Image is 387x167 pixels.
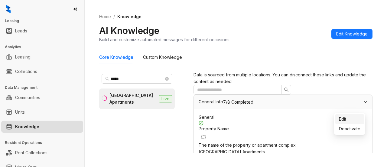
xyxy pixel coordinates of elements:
[336,31,368,37] span: Edit Knowledge
[105,77,109,81] span: search
[165,77,169,81] span: close-circle
[1,106,83,118] li: Units
[1,147,83,159] li: Rent Collections
[1,121,83,133] li: Knowledge
[5,140,84,145] h3: Resident Operations
[199,125,367,142] div: Property Name
[15,121,39,133] a: Knowledge
[159,95,172,102] span: Live
[15,51,31,63] a: Leasing
[1,25,83,37] li: Leads
[284,87,289,92] span: search
[113,13,115,20] li: /
[98,13,112,20] a: Home
[331,29,372,39] button: Edit Knowledge
[194,95,372,109] div: General Info7/8 Completed
[6,5,11,13] img: logo
[143,54,182,61] div: Custom Knowledge
[5,44,84,50] h3: Analytics
[5,85,84,90] h3: Data Management
[199,149,265,154] span: [GEOGRAPHIC_DATA] Apartments
[339,125,360,132] span: Deactivate
[117,14,141,19] span: Knowledge
[1,65,83,78] li: Collections
[99,54,133,61] div: Core Knowledge
[15,106,25,118] a: Units
[5,18,84,24] h3: Leasing
[199,142,367,149] div: The name of the property or apartment complex.
[109,92,156,105] div: [GEOGRAPHIC_DATA] Apartments
[1,51,83,63] li: Leasing
[15,25,27,37] a: Leads
[15,147,47,159] a: Rent Collections
[223,100,253,104] span: 7/8 Completed
[15,92,40,104] a: Communities
[99,36,230,43] div: Build and customize automated messages for different occasions.
[15,65,37,78] a: Collections
[364,100,367,104] span: expanded
[99,25,159,36] h2: AI Knowledge
[193,72,372,85] div: Data is sourced from multiple locations. You can disconnect these links and update the content as...
[199,115,214,120] span: General
[199,99,223,104] span: General Info
[1,92,83,104] li: Communities
[339,116,360,122] span: Edit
